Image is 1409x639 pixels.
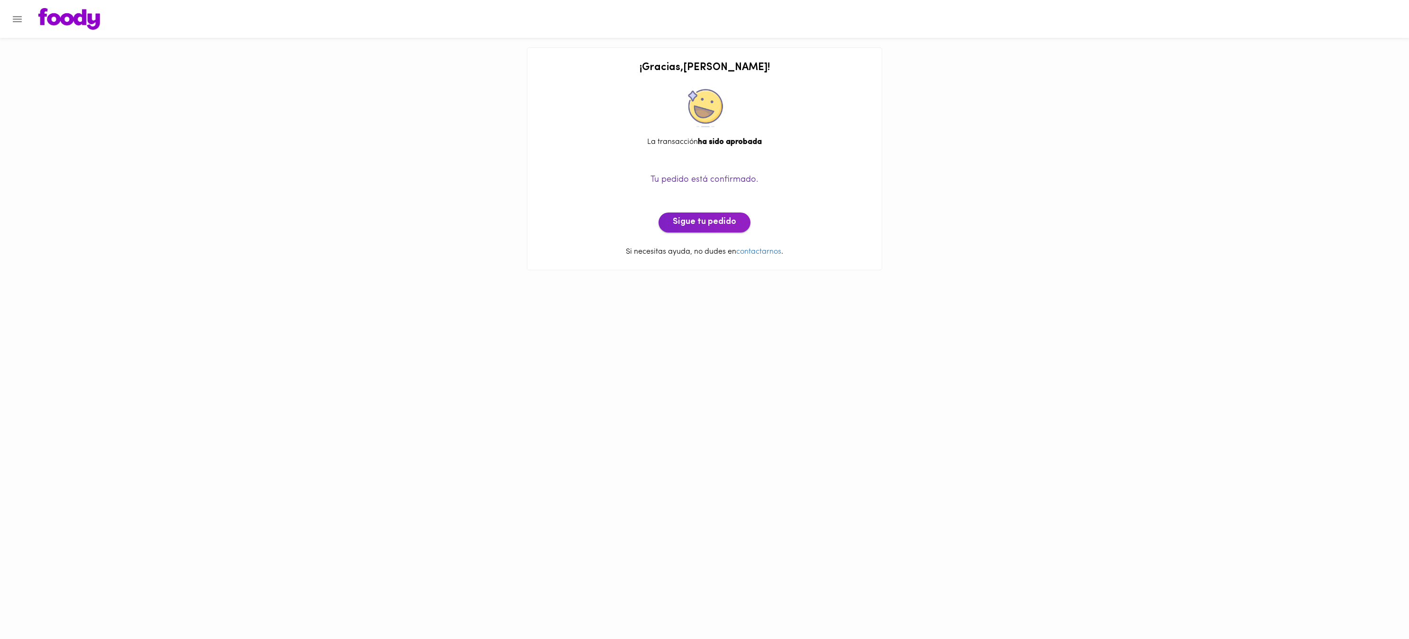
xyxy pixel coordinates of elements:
div: La transacción [537,137,872,148]
button: Menu [6,8,29,31]
span: Tu pedido está confirmado. [650,176,759,184]
span: Sigue tu pedido [673,217,736,228]
iframe: Messagebird Livechat Widget [1354,584,1400,630]
p: Si necesitas ayuda, no dudes en . [537,247,872,257]
img: approved.png [686,89,723,127]
button: Sigue tu pedido [659,213,750,232]
a: contactarnos [736,248,781,256]
img: logo.png [38,8,100,30]
b: ha sido aprobada [698,138,762,146]
h2: ¡ Gracias , [PERSON_NAME] ! [537,62,872,73]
